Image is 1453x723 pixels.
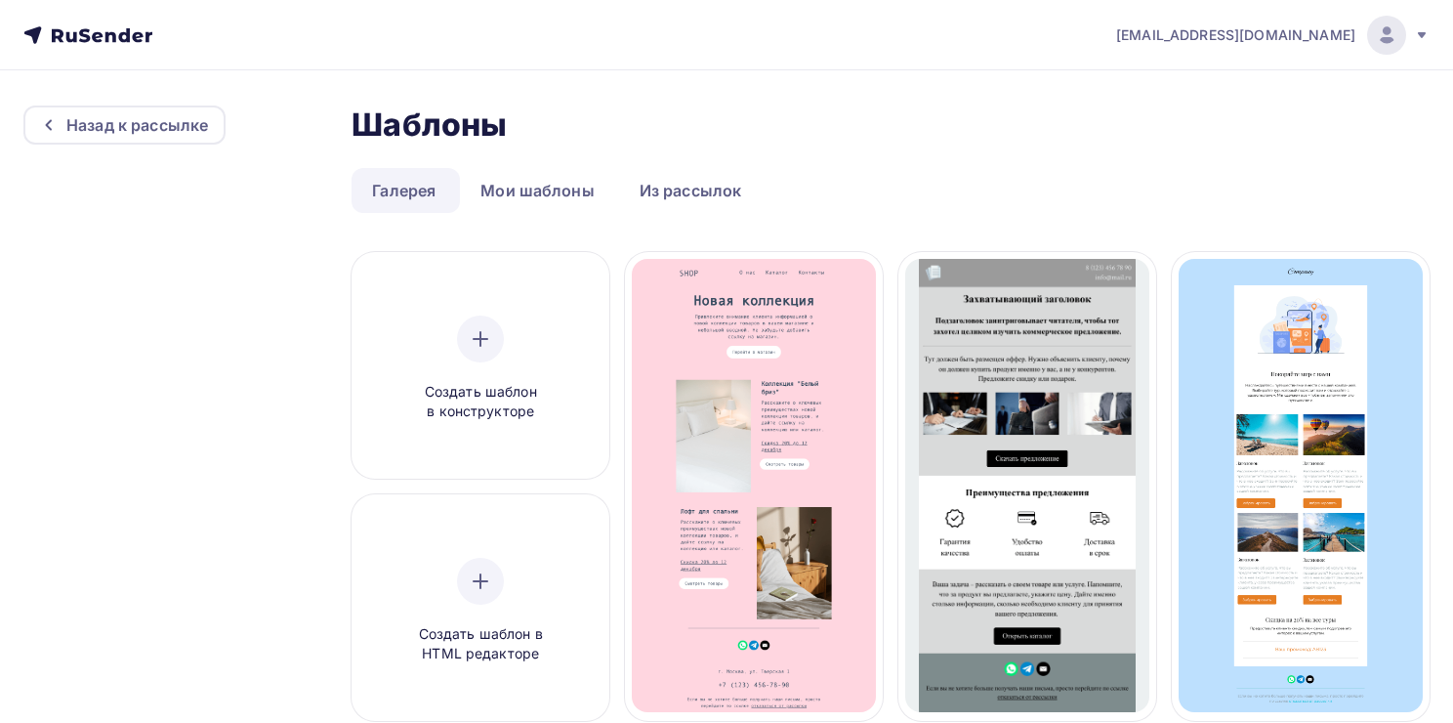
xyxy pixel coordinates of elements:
div: Назад к рассылке [66,113,208,137]
span: Создать шаблон в конструкторе [388,382,573,422]
h2: Шаблоны [352,106,507,145]
span: [EMAIL_ADDRESS][DOMAIN_NAME] [1116,25,1355,45]
a: Галерея [352,168,456,213]
span: Создать шаблон в HTML редакторе [388,624,573,664]
a: [EMAIL_ADDRESS][DOMAIN_NAME] [1116,16,1430,55]
a: Мои шаблоны [460,168,615,213]
a: Из рассылок [619,168,763,213]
